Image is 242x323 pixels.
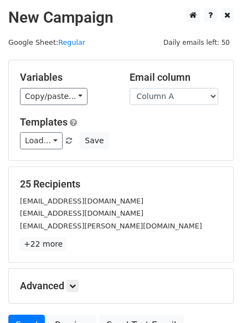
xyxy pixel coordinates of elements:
small: [EMAIL_ADDRESS][PERSON_NAME][DOMAIN_NAME] [20,222,202,230]
h5: Email column [130,71,223,84]
small: [EMAIL_ADDRESS][DOMAIN_NAME] [20,209,143,217]
button: Save [80,132,109,149]
a: Daily emails left: 50 [159,38,234,46]
a: Copy/paste... [20,88,87,105]
h5: Advanced [20,280,222,292]
a: +22 more [20,237,66,251]
small: [EMAIL_ADDRESS][DOMAIN_NAME] [20,197,143,205]
a: Templates [20,116,68,128]
a: Regular [58,38,85,46]
h5: 25 Recipients [20,178,222,190]
h2: New Campaign [8,8,234,27]
a: Load... [20,132,63,149]
small: Google Sheet: [8,38,85,46]
h5: Variables [20,71,113,84]
span: Daily emails left: 50 [159,37,234,49]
